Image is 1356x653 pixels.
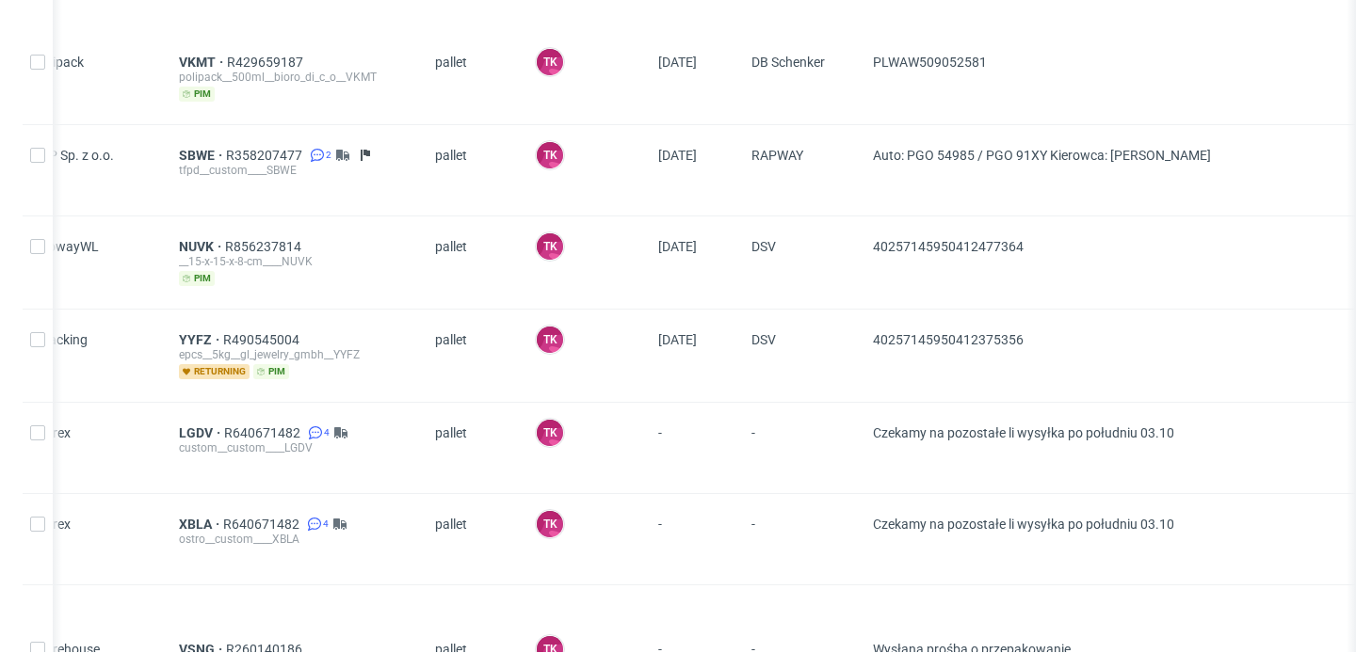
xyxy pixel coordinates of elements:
[224,425,304,440] a: R640671482
[658,517,721,562] span: -
[179,271,215,286] span: pim
[179,163,405,178] div: tfpd__custom____SBWE
[873,148,1211,163] span: Auto: PGO 54985 / PGO 91XY Kierowca: [PERSON_NAME]
[226,148,306,163] a: R358207477
[751,332,843,379] span: DSV
[225,239,305,254] a: R856237814
[179,425,224,440] a: LGDV
[873,332,1024,347] span: 40257145950412375356
[537,142,563,168] figcaption: TK
[435,425,505,470] span: pallet
[179,440,405,455] div: custom__custom____LGDV
[326,148,331,163] span: 2
[751,517,843,562] span: -
[179,87,215,102] span: pim
[537,49,563,75] figcaption: TK
[435,55,505,102] span: pallet
[179,532,405,547] div: ostro__custom____XBLA
[223,332,303,347] a: R490545004
[34,239,99,254] span: EcowayWL
[435,239,505,286] span: pallet
[435,517,505,562] span: pallet
[179,70,405,85] div: polipack__500ml__bioro_di_c_o__VKMT
[223,517,303,532] a: R640671482
[435,332,505,379] span: pallet
[658,148,697,163] span: [DATE]
[179,55,227,70] a: VKMT
[179,332,223,347] a: YYFZ
[751,148,843,193] span: RAPWAY
[873,239,1024,254] span: 40257145950412477364
[323,517,329,532] span: 4
[435,148,505,193] span: pallet
[658,55,697,70] span: [DATE]
[873,425,1174,440] span: Czekamy na pozostałe li wysyłka po południu 03.10
[751,55,843,102] span: DB Schenker
[179,347,405,362] div: epcs__5kg__gl_jewelry_gmbh__YYFZ
[873,517,1174,532] span: Czekamy na pozostałe li wysyłka po południu 03.10
[34,148,114,163] span: TFP Sp. z o.o.
[658,425,721,470] span: -
[658,332,697,347] span: [DATE]
[179,148,226,163] a: SBWE
[324,425,330,440] span: 4
[873,55,987,70] span: PLWAW509052581
[537,233,563,260] figcaption: TK
[304,425,330,440] a: 4
[179,517,223,532] a: XBLA
[537,511,563,537] figcaption: TK
[253,364,289,379] span: pim
[658,239,697,254] span: [DATE]
[751,425,843,470] span: -
[179,254,405,269] div: __15-x-15-x-8-cm____NUVK
[306,148,331,163] a: 2
[179,239,225,254] a: NUVK
[751,239,843,286] span: DSV
[537,326,563,353] figcaption: TK
[537,420,563,446] figcaption: TK
[303,517,329,532] a: 4
[227,55,307,70] a: R429659187
[179,364,250,379] span: returning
